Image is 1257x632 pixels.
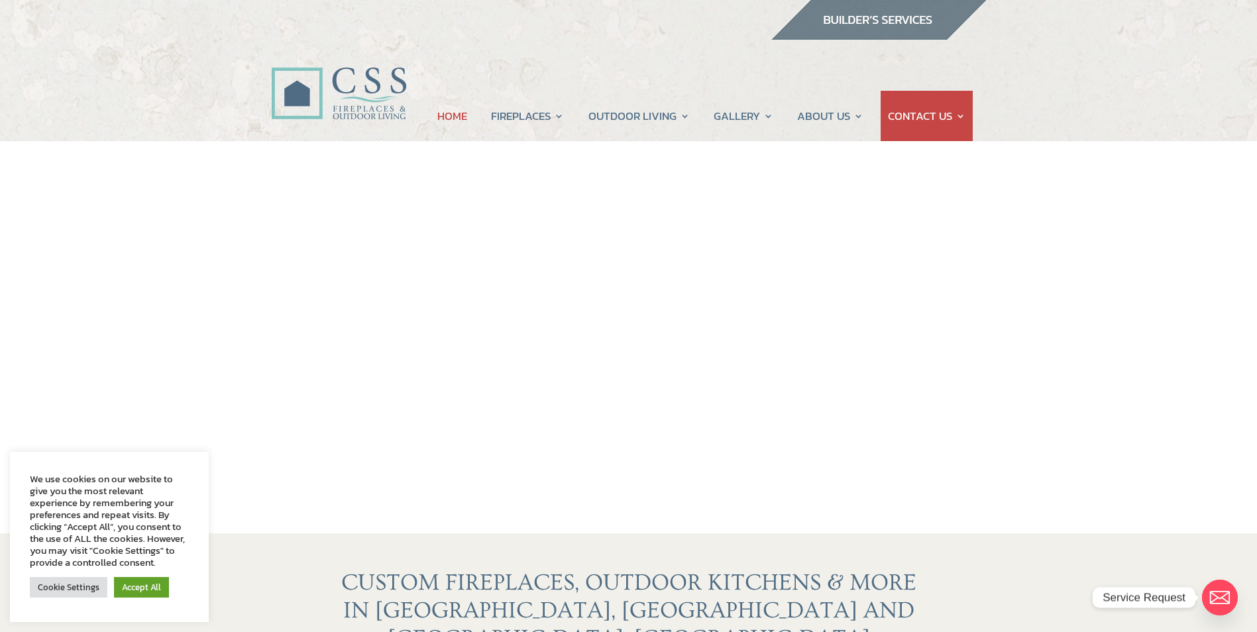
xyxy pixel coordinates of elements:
a: Cookie Settings [30,577,107,598]
a: FIREPLACES [491,91,564,141]
a: CONTACT US [888,91,965,141]
a: HOME [437,91,467,141]
a: Accept All [114,577,169,598]
a: ABOUT US [797,91,863,141]
a: OUTDOOR LIVING [588,91,690,141]
a: builder services construction supply [771,27,987,44]
div: We use cookies on our website to give you the most relevant experience by remembering your prefer... [30,473,189,568]
a: GALLERY [714,91,773,141]
img: CSS Fireplaces & Outdoor Living (Formerly Construction Solutions & Supply)- Jacksonville Ormond B... [271,30,406,127]
a: Email [1202,580,1238,615]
